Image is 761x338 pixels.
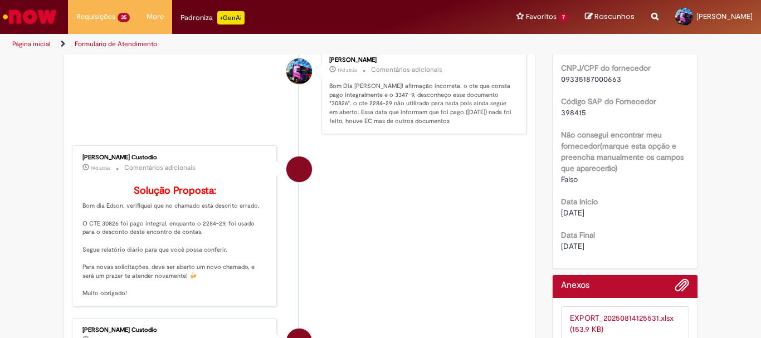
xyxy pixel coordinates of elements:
span: More [147,11,164,22]
span: [PERSON_NAME] [696,12,753,21]
b: Data Inicio [561,197,598,207]
span: 09335187000663 [561,74,621,84]
b: CNPJ/CPF do fornecedor [561,63,651,73]
span: 35 [118,13,130,22]
p: Bom Dia [PERSON_NAME]! afirmação incorreta. o cte que consta pago integralmente e o 3347-9, desco... [329,82,515,126]
div: [PERSON_NAME] Custodio [82,327,268,334]
div: Edson Moreno [286,58,312,84]
small: Comentários adicionais [124,163,196,173]
div: Padroniza [181,11,245,25]
p: +GenAi [217,11,245,25]
a: EXPORT_20250814125531.xlsx (153.9 KB) [570,313,674,334]
span: Falso [561,174,578,184]
span: Favoritos [526,11,557,22]
b: Data Final [561,230,595,240]
span: 7 [559,13,568,22]
span: [DATE] [561,208,584,218]
b: Código SAP do Fornecedor [561,96,656,106]
div: [PERSON_NAME] [329,57,515,63]
span: [DATE] [561,241,584,251]
span: 398415 [561,107,586,117]
span: 19d atrás [338,67,357,74]
span: Rascunhos [594,11,635,22]
time: 14/08/2025 10:11:09 [338,67,357,74]
a: Página inicial [12,40,51,48]
img: ServiceNow [1,6,58,28]
p: Bom dia Edson, verifiquei que no chamado está descrito errado. O CTE 30826 foi pago integral, enq... [82,185,268,298]
a: Formulário de Atendimento [75,40,157,48]
span: Requisições [76,11,115,22]
b: Solução Proposta: [134,184,216,197]
button: Adicionar anexos [675,278,689,298]
small: Comentários adicionais [371,65,442,75]
div: Igor Alexandre Custodio [286,156,312,182]
h2: Anexos [561,281,589,291]
b: Não consegui encontrar meu fornecedor(marque esta opção e preencha manualmente os campos que apar... [561,130,684,173]
a: Rascunhos [585,12,635,22]
div: [PERSON_NAME] Custodio [82,154,268,161]
span: 19d atrás [91,165,110,172]
ul: Trilhas de página [8,34,499,55]
time: 14/08/2025 09:55:55 [91,165,110,172]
